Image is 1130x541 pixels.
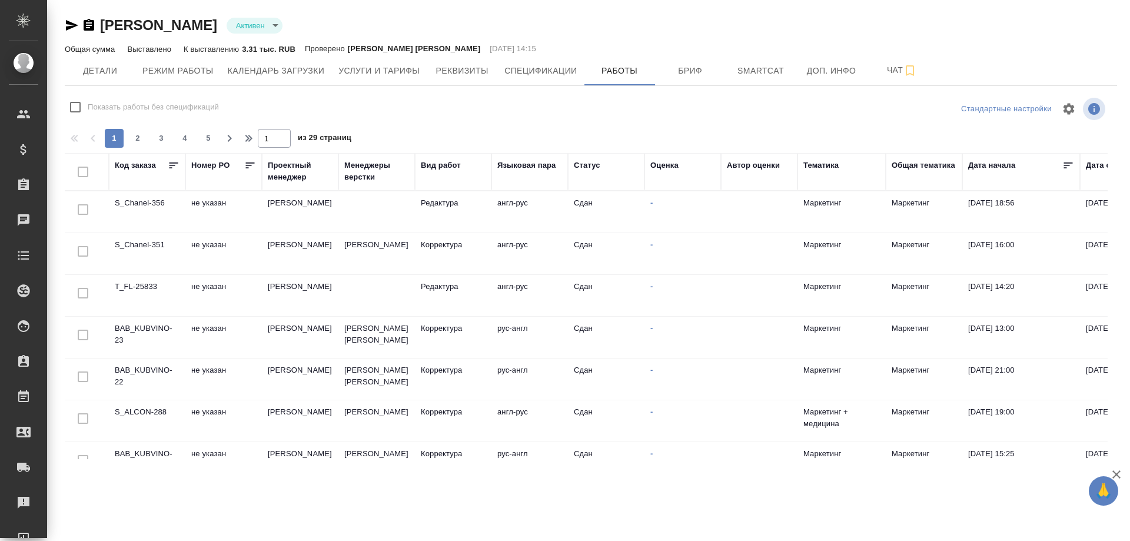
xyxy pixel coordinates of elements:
button: 5 [199,129,218,148]
td: BAB_KUBVINO-21 [109,442,185,483]
button: 🙏 [1089,476,1118,506]
a: - [650,240,653,249]
a: [PERSON_NAME] [100,17,217,33]
span: 2 [128,132,147,144]
td: Маркетинг [886,442,962,483]
td: не указан [185,191,262,233]
div: Проектный менеджер [268,160,333,183]
td: Маркетинг [886,275,962,316]
td: [DATE] 14:20 [962,275,1080,316]
span: Детали [72,64,128,78]
span: 🙏 [1094,479,1114,503]
p: Маркетинг [803,323,880,334]
td: Сдан [568,359,644,400]
td: S_ALCON-288 [109,400,185,442]
td: не указан [185,317,262,358]
button: Скопировать ссылку для ЯМессенджера [65,18,79,32]
td: англ-рус [491,275,568,316]
a: - [650,366,653,374]
td: не указан [185,442,262,483]
td: не указан [185,275,262,316]
p: Корректура [421,239,486,251]
td: рус-англ [491,317,568,358]
td: [PERSON_NAME] [262,359,338,400]
p: Редактура [421,281,486,293]
span: 3 [152,132,171,144]
span: из 29 страниц [298,131,351,148]
p: Маркетинг [803,239,880,251]
p: Выставлено [127,45,174,54]
td: [PERSON_NAME] [262,317,338,358]
p: Корректура [421,448,486,460]
span: Бриф [662,64,719,78]
div: Оценка [650,160,679,171]
p: [PERSON_NAME] [PERSON_NAME] [348,43,481,55]
span: 5 [199,132,218,144]
p: Маркетинг + медицина [803,406,880,430]
button: 2 [128,129,147,148]
span: Доп. инфо [803,64,860,78]
p: Редактура [421,197,486,209]
p: К выставлению [184,45,242,54]
td: [PERSON_NAME] [262,442,338,483]
td: рус-англ [491,359,568,400]
td: Сдан [568,191,644,233]
a: - [650,282,653,291]
td: [PERSON_NAME] [262,275,338,316]
a: - [650,198,653,207]
td: англ-рус [491,400,568,442]
span: Услуги и тарифы [338,64,420,78]
div: split button [958,100,1055,118]
div: Дата сдачи [1086,160,1129,171]
td: Сдан [568,400,644,442]
span: Спецификации [504,64,577,78]
td: [PERSON_NAME] [PERSON_NAME] [338,317,415,358]
span: Smartcat [733,64,789,78]
td: [DATE] 16:00 [962,233,1080,274]
td: [DATE] 18:56 [962,191,1080,233]
td: [PERSON_NAME] [PERSON_NAME] [338,359,415,400]
td: [DATE] 15:25 [962,442,1080,483]
div: Статус [574,160,600,171]
div: Активен [227,18,282,34]
td: Маркетинг [886,317,962,358]
td: BAB_KUBVINO-22 [109,359,185,400]
span: Настроить таблицу [1055,95,1083,123]
div: Автор оценки [727,160,780,171]
td: не указан [185,233,262,274]
div: Языковая пара [497,160,556,171]
p: Маркетинг [803,197,880,209]
td: англ-рус [491,233,568,274]
div: Тематика [803,160,839,171]
td: Сдан [568,275,644,316]
div: Дата начала [968,160,1015,171]
td: [PERSON_NAME] [338,400,415,442]
td: англ-рус [491,191,568,233]
td: Сдан [568,442,644,483]
td: [DATE] 13:00 [962,317,1080,358]
p: Корректура [421,364,486,376]
a: - [650,407,653,416]
td: [PERSON_NAME] [262,233,338,274]
td: [DATE] 21:00 [962,359,1080,400]
p: Маркетинг [803,448,880,460]
td: [PERSON_NAME] [PERSON_NAME] [338,442,415,483]
a: - [650,449,653,458]
p: Корректура [421,406,486,418]
button: 3 [152,129,171,148]
span: Посмотреть информацию [1083,98,1108,120]
td: Маркетинг [886,191,962,233]
td: Сдан [568,233,644,274]
span: Работы [591,64,648,78]
span: 4 [175,132,194,144]
td: [PERSON_NAME] [262,400,338,442]
div: Код заказа [115,160,156,171]
td: рус-англ [491,442,568,483]
p: Корректура [421,323,486,334]
p: Проверено [305,43,348,55]
svg: Подписаться [903,64,917,78]
td: [PERSON_NAME] [338,233,415,274]
p: Маркетинг [803,281,880,293]
td: [DATE] 19:00 [962,400,1080,442]
p: Маркетинг [803,364,880,376]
